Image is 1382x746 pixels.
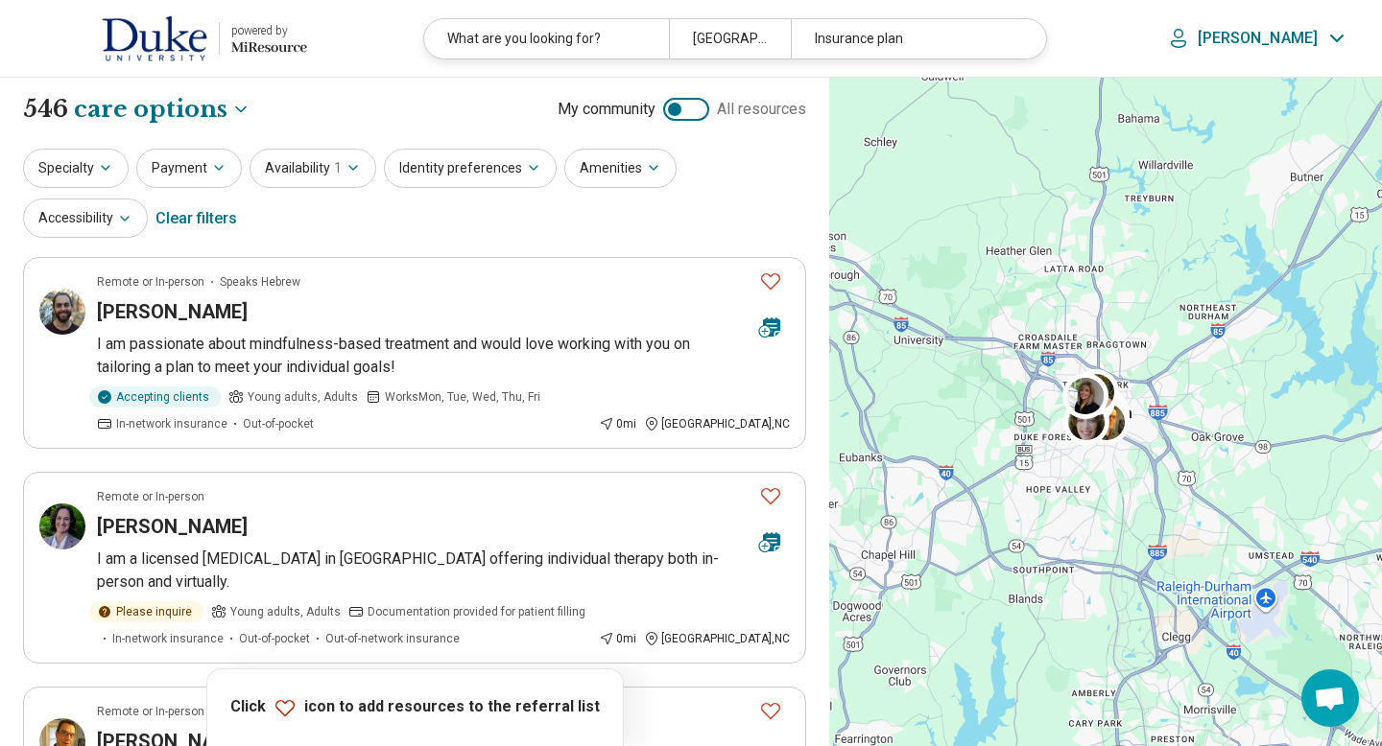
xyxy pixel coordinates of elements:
h3: [PERSON_NAME] [97,298,248,325]
button: Favorite [751,691,790,731]
span: Young adults, Adults [248,388,358,406]
span: Documentation provided for patient filling [368,603,585,620]
p: Remote or In-person [97,703,204,720]
div: powered by [231,22,307,39]
button: Payment [136,149,242,188]
button: Amenities [564,149,677,188]
button: Specialty [23,149,129,188]
img: Duke University [102,15,207,61]
span: Young adults, Adults [230,603,341,620]
button: Availability1 [250,149,376,188]
p: I am a licensed [MEDICAL_DATA] in [GEOGRAPHIC_DATA] offering individual therapy both in-person an... [97,548,790,594]
div: [GEOGRAPHIC_DATA] , NC [644,630,790,647]
div: What are you looking for? [424,19,668,58]
p: [PERSON_NAME] [1198,29,1318,48]
span: Speaks Hebrew [220,273,300,291]
span: In-network insurance [112,630,224,647]
span: In-network insurance [116,415,227,432]
div: Clear filters [155,196,237,242]
button: Accessibility [23,198,148,238]
p: Click icon to add resources to the referral list [230,696,600,719]
button: Favorite [751,477,790,516]
div: Open chat [1301,669,1359,727]
div: [GEOGRAPHIC_DATA], [GEOGRAPHIC_DATA] [669,19,791,58]
p: Remote or In-person [97,273,204,291]
p: Remote or In-person [97,488,204,505]
h3: [PERSON_NAME] [97,513,248,540]
span: Out-of-pocket [239,630,310,647]
p: I am passionate about mindfulness-based treatment and would love working with you on tailoring a ... [97,333,790,379]
span: My community [558,98,655,121]
span: All resources [717,98,806,121]
button: Identity preferences [384,149,557,188]
div: Accepting clients [89,386,221,408]
span: Works Mon, Tue, Wed, Thu, Fri [385,388,540,406]
h1: 546 [23,93,250,126]
div: Please inquire [89,601,203,622]
div: 0 mi [599,630,636,647]
div: 0 mi [599,415,636,432]
span: 1 [334,158,342,178]
div: Insurance plan [791,19,1035,58]
button: Favorite [751,262,790,301]
span: care options [74,93,227,126]
span: Out-of-pocket [243,415,314,432]
span: Out-of-network insurance [325,630,460,647]
div: [GEOGRAPHIC_DATA] , NC [644,415,790,432]
button: Care options [74,93,250,126]
a: Duke Universitypowered by [31,15,307,61]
